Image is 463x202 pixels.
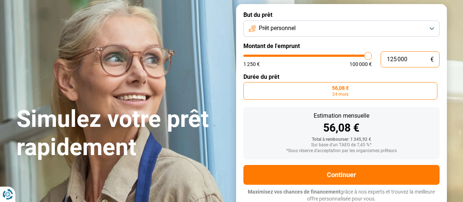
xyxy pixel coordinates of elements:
[249,113,434,119] div: Estimation mensuelle
[248,189,340,195] span: Maximisez vos chances de financement
[243,73,440,80] label: Durée du prêt
[243,62,260,67] span: 1 250 €
[332,85,349,91] span: 56,08 €
[332,92,348,96] span: 24 mois
[243,165,440,185] button: Continuer
[430,56,434,63] span: €
[16,105,227,162] h1: Simulez votre prêt rapidement
[259,24,296,32] span: Prêt personnel
[243,43,440,49] label: Montant de l'emprunt
[249,143,434,148] div: Sur base d'un TAEG de 7,45 %*
[243,11,440,18] label: But du prêt
[243,21,440,37] button: Prêt personnel
[249,122,434,133] div: 56,08 €
[249,148,434,154] div: *Sous réserve d'acceptation par les organismes prêteurs
[350,62,372,67] span: 100 000 €
[249,137,434,142] div: Total à rembourser: 1 345,92 €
